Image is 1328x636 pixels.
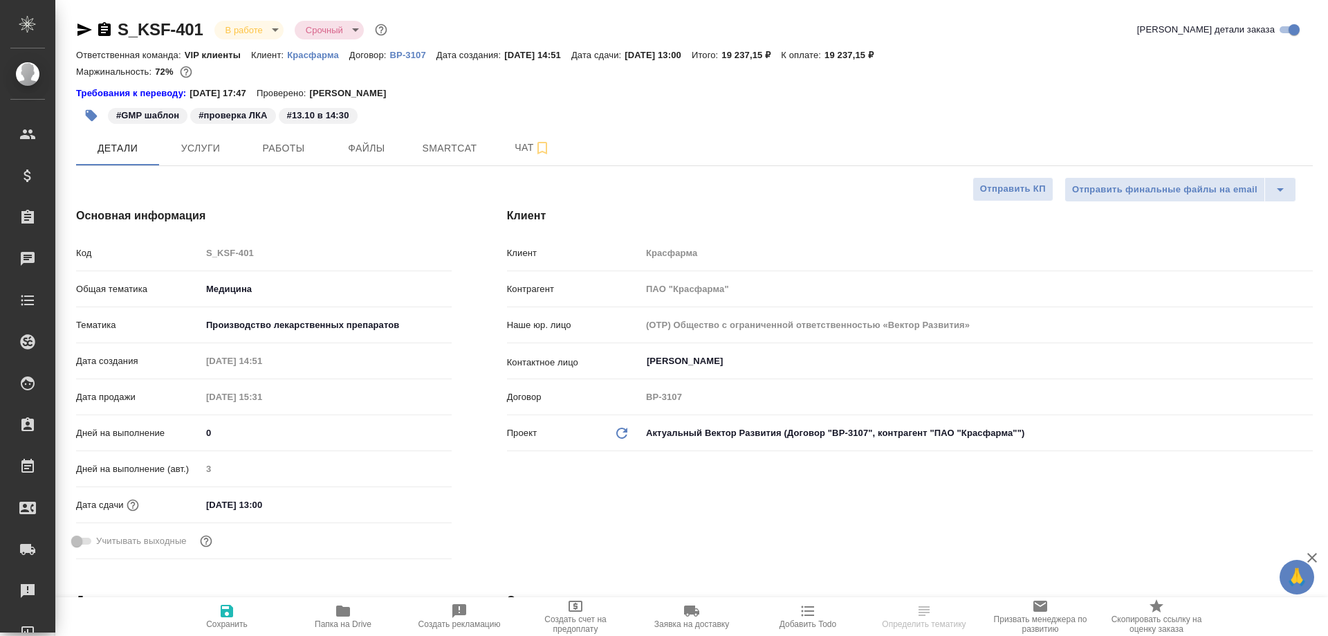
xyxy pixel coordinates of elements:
[197,532,215,550] button: Выбери, если сб и вс нужно считать рабочими днями для выполнения заказа.
[189,109,277,120] span: проверка ЛКА
[206,619,248,629] span: Сохранить
[315,619,371,629] span: Папка на Drive
[201,387,322,407] input: Пустое поле
[507,356,641,370] p: Контактное лицо
[1285,563,1309,592] span: 🙏
[1137,23,1275,37] span: [PERSON_NAME] детали заказа
[641,387,1313,407] input: Пустое поле
[641,421,1313,445] div: Актуальный Вектор Развития (Договор "ВР-3107", контрагент "ПАО "Красфарма"")
[390,50,436,60] p: ВР-3107
[982,597,1098,636] button: Призвать менеджера по развитию
[190,87,257,100] p: [DATE] 17:47
[824,50,884,60] p: 19 237,15 ₽
[499,139,566,156] span: Чат
[76,390,201,404] p: Дата продажи
[124,496,142,514] button: Если добавить услуги и заполнить их объемом, то дата рассчитается автоматически
[116,109,179,122] p: #GMP шаблон
[287,50,349,60] p: Красфарма
[199,109,267,122] p: #проверка ЛКА
[76,21,93,38] button: Скопировать ссылку для ЯМессенджера
[390,48,436,60] a: ВР-3107
[1107,615,1206,634] span: Скопировать ссылку на оценку заказа
[1305,360,1308,363] button: Open
[517,597,634,636] button: Создать счет на предоплату
[201,351,322,371] input: Пустое поле
[654,619,729,629] span: Заявка на доставку
[990,615,1090,634] span: Призвать менеджера по развитию
[76,100,107,131] button: Добавить тэг
[201,314,452,337] div: Производство лекарственных препаратов
[96,534,187,548] span: Учитывать выходные
[107,109,189,120] span: GMP шаблон
[781,50,824,60] p: К оплате:
[625,50,692,60] p: [DATE] 13:00
[169,597,285,636] button: Сохранить
[1064,177,1296,202] div: split button
[418,619,501,629] span: Создать рекламацию
[1098,597,1215,636] button: Скопировать ссылку на оценку заказа
[507,246,641,260] p: Клиент
[250,140,317,157] span: Работы
[634,597,750,636] button: Заявка на доставку
[882,619,966,629] span: Определить тематику
[507,282,641,296] p: Контрагент
[201,459,452,479] input: Пустое поле
[401,597,517,636] button: Создать рекламацию
[76,246,201,260] p: Код
[221,24,267,36] button: В работе
[277,109,359,120] span: 13.10 в 14:30
[76,462,201,476] p: Дней на выполнение (авт.)
[76,87,190,100] div: Нажми, чтобы открыть папку с инструкцией
[333,140,400,157] span: Файлы
[1072,182,1257,198] span: Отправить финальные файлы на email
[507,208,1313,224] h4: Клиент
[177,63,195,81] button: 4506.18 RUB;
[866,597,982,636] button: Определить тематику
[641,243,1313,263] input: Пустое поле
[76,318,201,332] p: Тематика
[507,426,537,440] p: Проект
[692,50,721,60] p: Итого:
[1280,560,1314,594] button: 🙏
[309,87,396,100] p: [PERSON_NAME]
[287,109,349,122] p: #13.10 в 14:30
[972,177,1053,201] button: Отправить КП
[201,243,452,263] input: Пустое поле
[118,20,203,39] a: S_KSF-401
[76,498,124,512] p: Дата сдачи
[257,87,310,100] p: Проверено:
[534,140,551,156] svg: Подписаться
[76,208,452,224] h4: Основная информация
[287,48,349,60] a: Красфарма
[76,66,155,77] p: Маржинальность:
[526,615,625,634] span: Создать счет на предоплату
[76,50,185,60] p: Ответственная команда:
[641,279,1313,299] input: Пустое поле
[1064,177,1265,202] button: Отправить финальные файлы на email
[349,50,390,60] p: Договор:
[214,21,284,39] div: В работе
[84,140,151,157] span: Детали
[155,66,176,77] p: 72%
[76,354,201,368] p: Дата создания
[185,50,251,60] p: VIP клиенты
[416,140,483,157] span: Smartcat
[507,318,641,332] p: Наше юр. лицо
[507,390,641,404] p: Договор
[285,597,401,636] button: Папка на Drive
[201,495,322,515] input: ✎ Введи что-нибудь
[201,423,452,443] input: ✎ Введи что-нибудь
[76,87,190,100] a: Требования к переводу:
[641,315,1313,335] input: Пустое поле
[507,592,1313,609] h4: Ответственные
[302,24,347,36] button: Срочный
[295,21,364,39] div: В работе
[980,181,1046,197] span: Отправить КП
[76,426,201,440] p: Дней на выполнение
[721,50,781,60] p: 19 237,15 ₽
[76,282,201,296] p: Общая тематика
[504,50,571,60] p: [DATE] 14:51
[780,619,836,629] span: Добавить Todo
[96,21,113,38] button: Скопировать ссылку
[436,50,504,60] p: Дата создания:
